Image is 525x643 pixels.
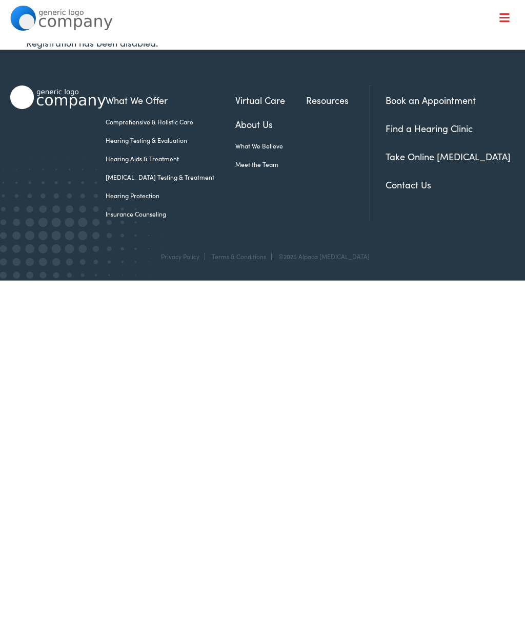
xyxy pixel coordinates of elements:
a: Contact Us [386,178,431,191]
a: Privacy Policy [161,252,199,261]
img: Alpaca Audiology [10,85,106,109]
a: Take Online [MEDICAL_DATA] [386,150,511,163]
a: Hearing Testing & Evaluation [106,136,235,145]
a: What We Believe [235,141,306,151]
a: Comprehensive & Holistic Care [106,117,235,126]
a: [MEDICAL_DATA] Testing & Treatment [106,173,235,182]
a: Hearing Aids & Treatment [106,154,235,163]
a: Insurance Counseling [106,209,235,219]
a: Find a Hearing Clinic [386,122,473,135]
a: About Us [235,117,306,131]
a: Terms & Conditions [212,252,266,261]
a: Meet the Team [235,160,306,169]
a: What We Offer [18,41,514,73]
a: What We Offer [106,93,235,107]
a: Book an Appointment [386,94,476,106]
a: Virtual Care [235,93,306,107]
a: Hearing Protection [106,191,235,200]
a: Resources [306,93,370,107]
div: ©2025 Alpaca [MEDICAL_DATA] [273,253,370,260]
